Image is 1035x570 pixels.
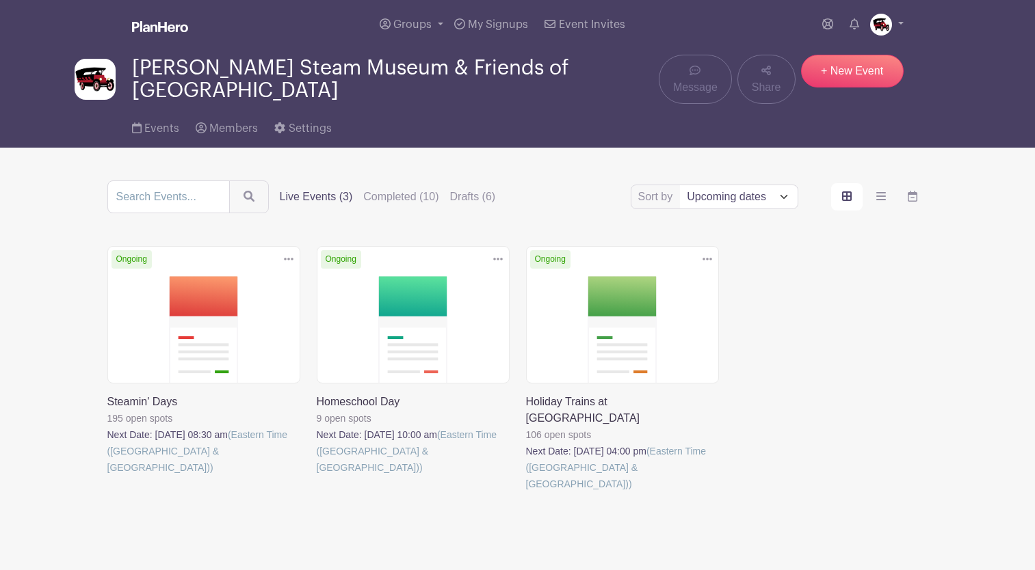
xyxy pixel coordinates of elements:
span: Message [673,79,718,96]
span: Events [144,123,179,134]
img: FINAL_LOGOS-15.jpg [870,14,892,36]
img: logo_white-6c42ec7e38ccf1d336a20a19083b03d10ae64f83f12c07503d8b9e83406b4c7d.svg [132,21,188,32]
a: Members [196,104,258,148]
span: My Signups [468,19,528,30]
span: Share [752,79,781,96]
span: [PERSON_NAME] Steam Museum & Friends of [GEOGRAPHIC_DATA] [132,57,659,102]
span: Members [209,123,258,134]
a: Share [737,55,796,104]
label: Live Events (3) [280,189,353,205]
span: Groups [393,19,432,30]
label: Drafts (6) [450,189,496,205]
label: Completed (10) [363,189,438,205]
div: order and view [831,183,928,211]
a: + New Event [801,55,904,87]
div: filters [280,189,496,205]
a: Events [132,104,179,148]
img: FINAL_LOGOS-15.jpg [75,59,116,100]
a: Settings [274,104,331,148]
label: Sort by [638,189,677,205]
a: Message [659,55,732,104]
input: Search Events... [107,180,230,213]
span: Event Invites [559,19,625,30]
span: Settings [289,123,332,134]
